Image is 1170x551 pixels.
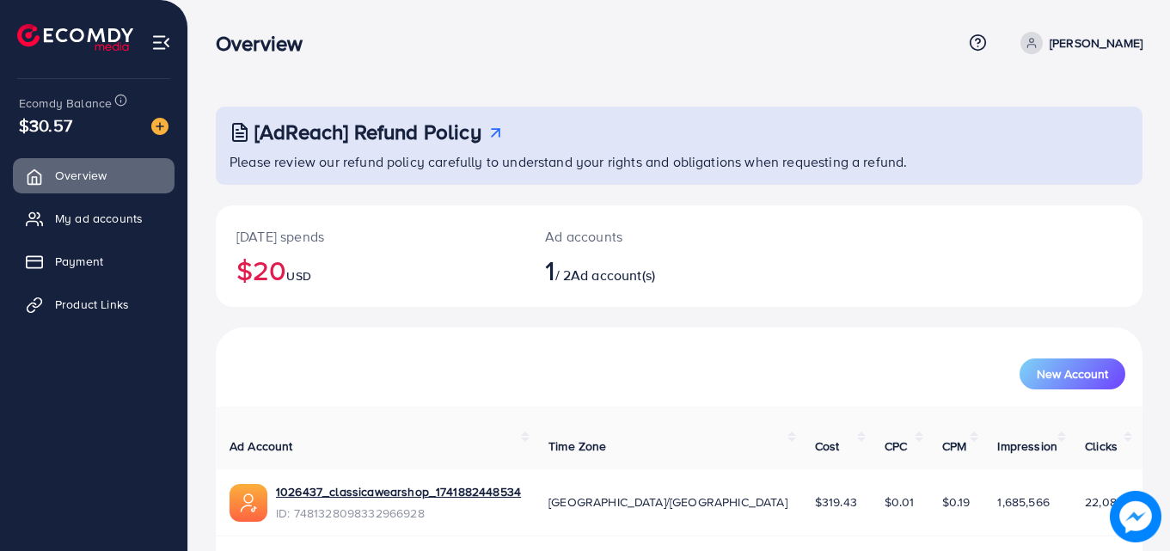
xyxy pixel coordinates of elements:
[276,483,521,500] a: 1026437_classicawearshop_1741882448534
[885,438,907,455] span: CPC
[545,226,736,247] p: Ad accounts
[230,438,293,455] span: Ad Account
[13,158,175,193] a: Overview
[997,493,1049,511] span: 1,685,566
[151,33,171,52] img: menu
[17,24,133,51] img: logo
[1110,491,1161,542] img: image
[997,438,1057,455] span: Impression
[276,505,521,522] span: ID: 7481328098332966928
[230,151,1132,172] p: Please review our refund policy carefully to understand your rights and obligations when requesti...
[19,113,72,138] span: $30.57
[885,493,915,511] span: $0.01
[815,438,840,455] span: Cost
[55,253,103,270] span: Payment
[254,119,481,144] h3: [AdReach] Refund Policy
[1085,493,1124,511] span: 22,083
[571,266,655,285] span: Ad account(s)
[216,31,316,56] h3: Overview
[55,167,107,184] span: Overview
[1085,438,1118,455] span: Clicks
[815,493,857,511] span: $319.43
[13,201,175,236] a: My ad accounts
[548,438,606,455] span: Time Zone
[230,484,267,522] img: ic-ads-acc.e4c84228.svg
[236,254,504,286] h2: $20
[1050,33,1142,53] p: [PERSON_NAME]
[1037,368,1108,380] span: New Account
[19,95,112,112] span: Ecomdy Balance
[1014,32,1142,54] a: [PERSON_NAME]
[55,296,129,313] span: Product Links
[545,250,554,290] span: 1
[13,287,175,321] a: Product Links
[236,226,504,247] p: [DATE] spends
[548,493,787,511] span: [GEOGRAPHIC_DATA]/[GEOGRAPHIC_DATA]
[1020,358,1125,389] button: New Account
[151,118,168,135] img: image
[942,438,966,455] span: CPM
[286,267,310,285] span: USD
[55,210,143,227] span: My ad accounts
[545,254,736,286] h2: / 2
[942,493,971,511] span: $0.19
[13,244,175,279] a: Payment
